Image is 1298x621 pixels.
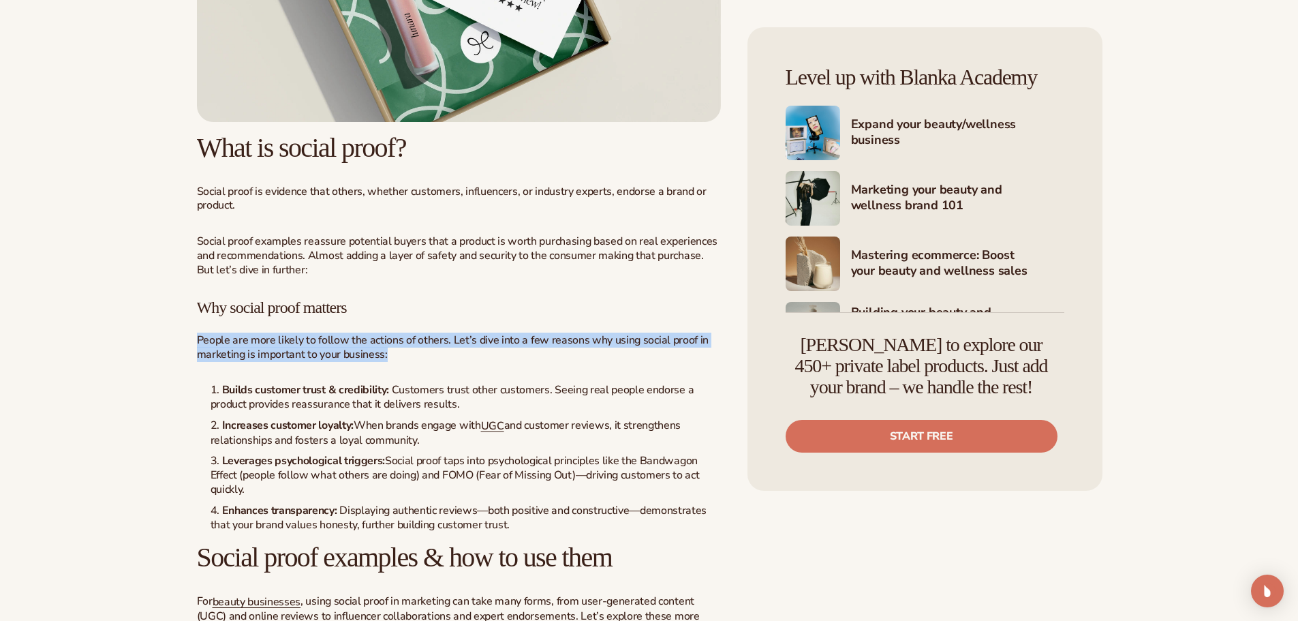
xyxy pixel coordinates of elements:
[211,418,681,448] span: and customer reviews, it strengthens relationships and fosters a loyal community.
[481,419,504,434] a: UGC
[786,237,840,291] img: Shopify Image 7
[786,171,1064,226] a: Shopify Image 6 Marketing your beauty and wellness brand 101
[786,302,840,357] img: Shopify Image 8
[197,594,213,609] span: For
[222,453,385,468] strong: Leverages psychological triggers:
[211,382,694,412] span: Customers trust other customers. Seeing real people endorse a product provides reassurance that i...
[786,335,1057,397] h4: [PERSON_NAME] to explore our 450+ private label products. Just add your brand – we handle the rest!
[354,418,481,433] span: When brands engage with
[197,299,347,316] span: Why social proof matters
[786,65,1064,89] h4: Level up with Blanka Academy
[197,333,721,362] p: People are more likely to follow the actions of others. Let’s dive into a few reasons why using s...
[222,503,337,518] strong: Enhances transparency:
[851,305,1064,354] h4: Building your beauty and wellness brand with [PERSON_NAME]
[222,382,389,397] strong: Builds customer trust & credibility:
[222,418,354,433] strong: Increases customer loyalty:
[211,503,707,532] span: Displaying authentic reviews—both positive and constructive—demonstrates that your brand values h...
[851,182,1064,215] h4: Marketing your beauty and wellness brand 101
[786,302,1064,357] a: Shopify Image 8 Building your beauty and wellness brand with [PERSON_NAME]
[786,420,1057,453] a: Start free
[786,106,1064,160] a: Shopify Image 5 Expand your beauty/wellness business
[197,184,707,213] span: Social proof is evidence that others, whether customers, influencers, or industry experts, endors...
[786,171,840,226] img: Shopify Image 6
[211,453,700,497] span: Social proof taps into psychological principles like the Bandwagon Effect (people follow what oth...
[851,117,1064,150] h4: Expand your beauty/wellness business
[197,132,406,163] span: What is social proof?
[786,106,840,160] img: Shopify Image 5
[213,594,301,609] a: beauty businesses
[197,542,613,573] span: Social proof examples & how to use them
[786,237,1064,291] a: Shopify Image 7 Mastering ecommerce: Boost your beauty and wellness sales
[1251,575,1284,607] div: Open Intercom Messenger
[197,234,717,277] span: Social proof examples reassure potential buyers that a product is worth purchasing based on real ...
[851,247,1064,281] h4: Mastering ecommerce: Boost your beauty and wellness sales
